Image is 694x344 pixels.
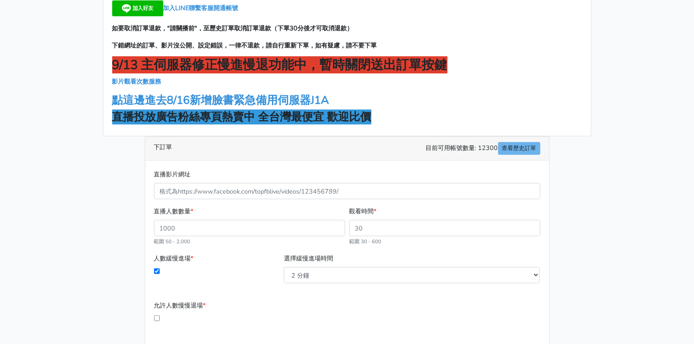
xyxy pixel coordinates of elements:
[112,0,163,16] img: 加入好友
[154,253,194,263] label: 人數緩慢進場
[112,110,371,124] strong: 直播投放廣告粉絲專頁熱賣中 全台灣最便宜 歡迎比價
[426,142,540,155] span: 目前可用帳號數量: 12300
[154,220,345,236] input: 1000
[145,137,549,161] div: 下訂單
[349,220,540,236] input: 30
[112,56,448,73] strong: 9/13 主伺服器修正慢進慢退功能中，暫時關閉送出訂單按鍵
[112,4,239,12] a: 加入LINE聯繫客服開通帳號
[154,300,206,311] label: 允許人數慢慢退場
[349,206,377,216] label: 觀看時間
[349,238,382,245] small: 範圍 30 - 600
[112,93,329,108] a: 點這邊進去8/16新增臉書緊急備用伺服器J1A
[284,253,333,263] label: 選擇緩慢進場時間
[154,206,194,216] label: 直播人數數量
[498,142,540,155] a: 查看歷史訂單
[112,77,162,86] a: 影片觀看次數服務
[112,41,377,50] strong: 下錯網址的訂單、影片沒公開、設定錯誤，一律不退款，請自行重新下單，如有疑慮，請不要下單
[154,238,191,245] small: 範圍 50 - 2,000
[154,183,540,199] input: 格式為https://www.facebook.com/topfblive/videos/123456789/
[154,169,191,179] label: 直播影片網址
[112,24,353,33] strong: 如要取消訂單退款，"請關播前"，至歷史訂單取消訂單退款（下單30分後才可取消退款）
